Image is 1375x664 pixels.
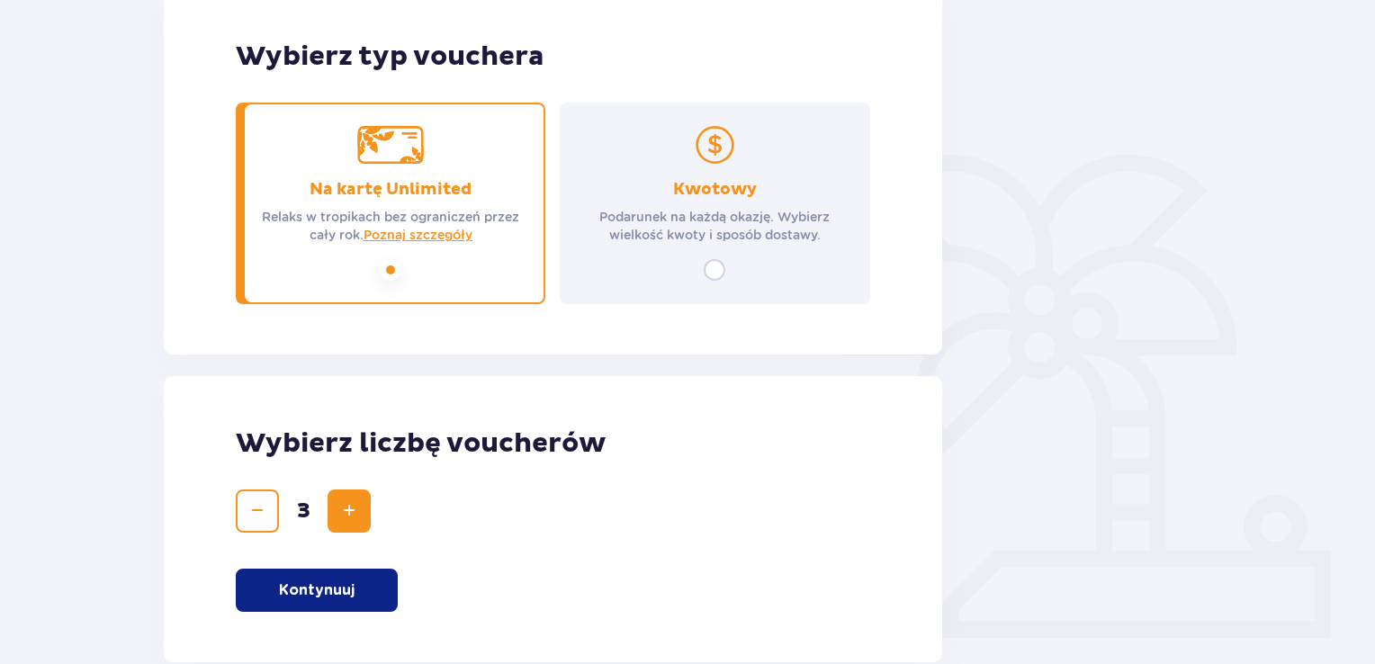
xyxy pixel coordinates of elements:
[673,179,757,201] p: Kwotowy
[236,489,279,533] button: Zmniejsz
[236,569,398,612] button: Kontynuuj
[252,208,529,244] p: Relaks w tropikach bez ograniczeń przez cały rok.
[236,40,870,74] p: Wybierz typ vouchera
[279,580,355,600] p: Kontynuuj
[364,226,472,244] a: Poznaj szczegóły
[328,489,371,533] button: Zwiększ
[236,426,870,461] p: Wybierz liczbę voucherów
[576,208,853,244] p: Podarunek na każdą okazję. Wybierz wielkość kwoty i sposób dostawy.
[283,498,324,525] span: 3
[310,179,472,201] p: Na kartę Unlimited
